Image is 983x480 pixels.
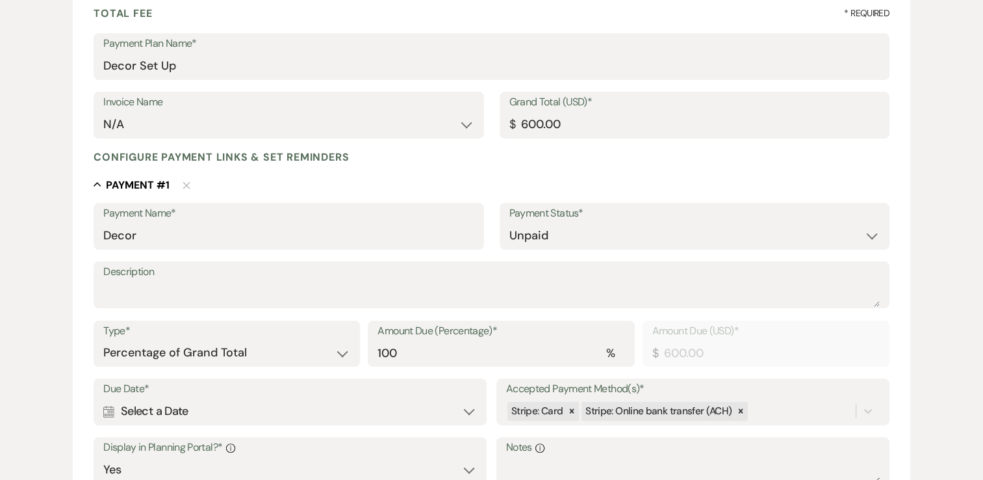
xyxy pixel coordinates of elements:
span: * Required [844,7,889,20]
label: Notes [506,438,880,457]
label: Payment Status* [509,204,880,223]
h5: Payment # 1 [106,178,170,193]
button: Payment #1 [94,178,170,191]
div: Select a Date [103,399,477,424]
div: $ [652,345,658,362]
label: Grand Total (USD)* [509,93,880,112]
span: Stripe: Card [511,405,563,418]
label: Amount Due (Percentage)* [377,322,624,341]
label: Type* [103,322,350,341]
label: Invoice Name [103,93,474,112]
label: Payment Plan Name* [103,34,880,53]
label: Description [103,263,880,282]
span: Stripe: Online bank transfer (ACH) [585,405,732,418]
h4: Configure payment links & set reminders [94,150,349,164]
div: $ [509,116,515,133]
label: Accepted Payment Method(s)* [506,380,880,399]
div: % [606,345,615,362]
h4: Total Fee [94,7,152,20]
label: Display in Planning Portal?* [103,438,477,457]
label: Due Date* [103,380,477,399]
label: Payment Name* [103,204,474,223]
label: Amount Due (USD)* [652,322,880,341]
